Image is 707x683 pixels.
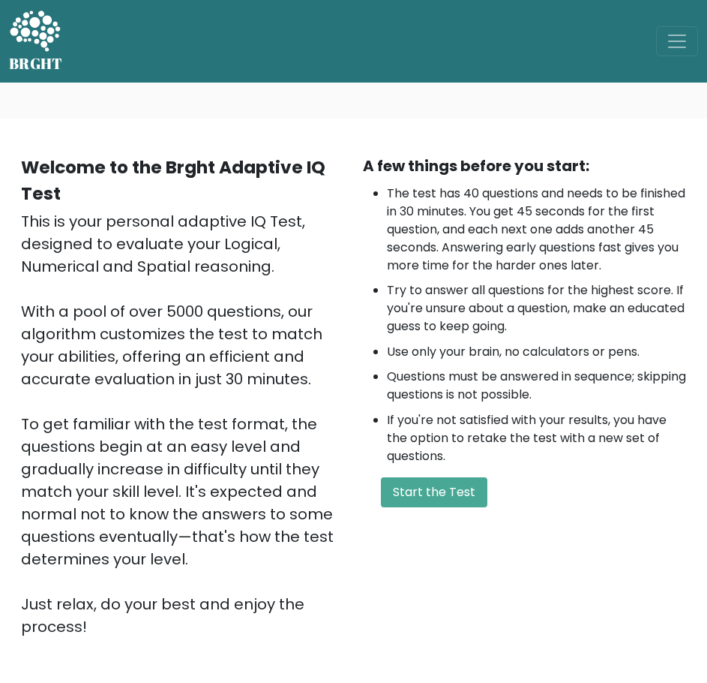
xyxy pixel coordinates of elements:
[387,185,687,275] li: The test has 40 questions and needs to be finished in 30 minutes. You get 45 seconds for the firs...
[387,281,687,335] li: Try to answer all questions for the highest score. If you're unsure about a question, make an edu...
[387,411,687,465] li: If you're not satisfied with your results, you have the option to retake the test with a new set ...
[21,155,325,206] b: Welcome to the Brght Adaptive IQ Test
[21,210,345,638] div: This is your personal adaptive IQ Test, designed to evaluate your Logical, Numerical and Spatial ...
[9,55,63,73] h5: BRGHT
[9,6,63,77] a: BRGHT
[381,477,487,507] button: Start the Test
[363,155,687,177] div: A few things before you start:
[387,368,687,404] li: Questions must be answered in sequence; skipping questions is not possible.
[387,343,687,361] li: Use only your brain, no calculators or pens.
[656,26,698,56] button: Toggle navigation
